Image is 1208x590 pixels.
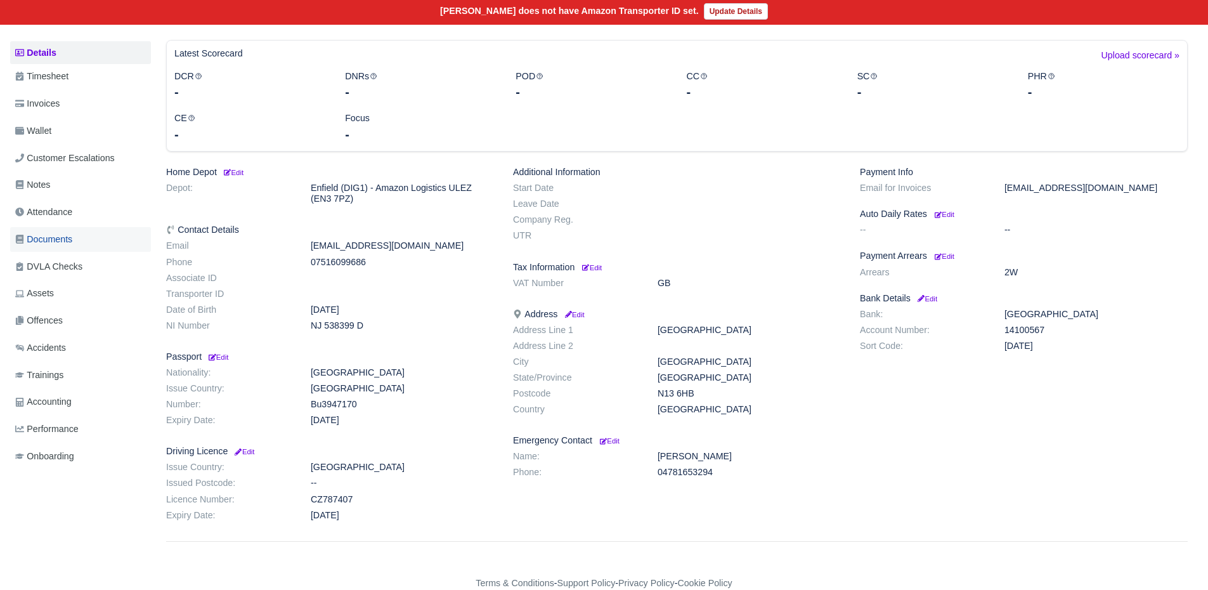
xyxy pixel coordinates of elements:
[15,69,68,84] span: Timesheet
[301,399,503,410] dd: Bu3947170
[648,404,850,415] dd: [GEOGRAPHIC_DATA]
[165,111,335,143] div: CE
[995,225,1197,235] dd: --
[174,126,326,143] div: -
[157,383,301,394] dt: Issue Country:
[935,211,954,218] small: Edit
[618,578,675,588] a: Privacy Policy
[562,309,584,319] a: Edit
[1028,83,1179,101] div: -
[503,404,648,415] dt: Country
[157,273,301,284] dt: Associate ID
[850,309,995,320] dt: Bank:
[848,69,1018,102] div: SC
[516,83,667,101] div: -
[157,289,301,299] dt: Transporter ID
[166,167,494,178] h6: Home Depot
[850,341,995,351] dt: Sort Code:
[166,446,494,457] h6: Driving Licence
[995,183,1197,193] dd: [EMAIL_ADDRESS][DOMAIN_NAME]
[10,281,151,306] a: Assets
[850,325,995,336] dt: Account Number:
[932,209,954,219] a: Edit
[513,435,841,446] h6: Emergency Contact
[15,449,74,464] span: Onboarding
[15,259,82,274] span: DVLA Checks
[222,169,244,176] small: Edit
[557,578,616,588] a: Support Policy
[15,151,115,166] span: Customer Escalations
[580,262,602,272] a: Edit
[345,83,497,101] div: -
[15,341,66,355] span: Accidents
[648,325,850,336] dd: [GEOGRAPHIC_DATA]
[15,178,50,192] span: Notes
[15,232,72,247] span: Documents
[677,578,732,588] a: Cookie Policy
[174,83,326,101] div: -
[207,353,228,361] small: Edit
[301,415,503,426] dd: [DATE]
[932,251,954,261] a: Edit
[935,252,954,260] small: Edit
[860,293,1188,304] h6: Bank Details
[10,363,151,388] a: Trainings
[582,264,602,272] small: Edit
[1101,48,1179,69] a: Upload scorecard »
[704,3,768,20] a: Update Details
[513,309,841,320] h6: Address
[10,308,151,333] a: Offences
[503,467,648,478] dt: Phone:
[15,124,51,138] span: Wallet
[166,225,494,235] h6: Contact Details
[513,167,841,178] h6: Additional Information
[850,225,995,235] dt: --
[301,240,503,251] dd: [EMAIL_ADDRESS][DOMAIN_NAME]
[301,183,503,204] dd: Enfield (DIG1) - Amazon Logistics ULEZ (EN3 7PZ)
[10,227,151,252] a: Documents
[301,494,503,505] dd: CZ787407
[648,278,850,289] dd: GB
[15,205,72,220] span: Attendance
[648,372,850,383] dd: [GEOGRAPHIC_DATA]
[335,111,506,143] div: Focus
[233,446,254,456] a: Edit
[503,183,648,193] dt: Start Date
[207,351,228,362] a: Edit
[860,251,1188,261] h6: Payment Arrears
[503,278,648,289] dt: VAT Number
[157,462,301,473] dt: Issue Country:
[860,167,1188,178] h6: Payment Info
[857,83,1009,101] div: -
[648,451,850,462] dd: [PERSON_NAME]
[157,415,301,426] dt: Expiry Date:
[157,320,301,331] dt: NI Number
[10,41,151,65] a: Details
[503,451,648,462] dt: Name:
[860,209,1188,220] h6: Auto Daily Rates
[15,368,63,383] span: Trainings
[600,437,620,445] small: Edit
[1018,69,1189,102] div: PHR
[503,372,648,383] dt: State/Province
[345,126,497,143] div: -
[10,173,151,197] a: Notes
[157,399,301,410] dt: Number:
[301,462,503,473] dd: [GEOGRAPHIC_DATA]
[850,183,995,193] dt: Email for Invoices
[995,309,1197,320] dd: [GEOGRAPHIC_DATA]
[301,383,503,394] dd: [GEOGRAPHIC_DATA]
[15,422,79,436] span: Performance
[157,240,301,251] dt: Email
[174,48,243,59] h6: Latest Scorecard
[503,341,648,351] dt: Address Line 2
[10,146,151,171] a: Customer Escalations
[513,262,841,273] h6: Tax Information
[10,417,151,442] a: Performance
[506,69,677,102] div: POD
[301,320,503,331] dd: NJ 538399 D
[677,69,847,102] div: CC
[10,119,151,143] a: Wallet
[10,254,151,279] a: DVLA Checks
[301,367,503,378] dd: [GEOGRAPHIC_DATA]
